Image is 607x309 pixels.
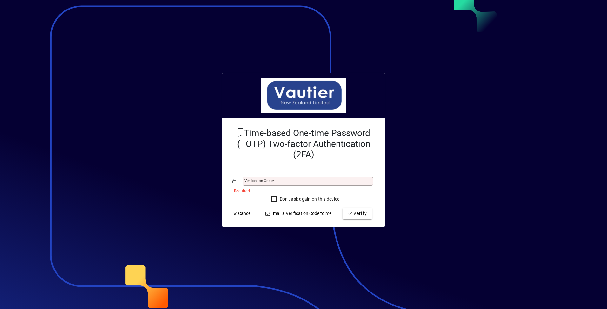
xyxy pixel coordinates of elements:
button: Email a Verification Code to me [263,208,334,219]
mat-label: Verification code [244,178,273,183]
button: Verify [343,208,372,219]
span: Cancel [232,210,251,217]
h2: Time-based One-time Password (TOTP) Two-factor Authentication (2FA) [232,128,375,160]
mat-error: Required [234,187,370,194]
button: Cancel [230,208,254,219]
label: Don't ask again on this device [278,196,340,202]
span: Email a Verification Code to me [265,210,332,217]
span: Verify [348,210,367,217]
